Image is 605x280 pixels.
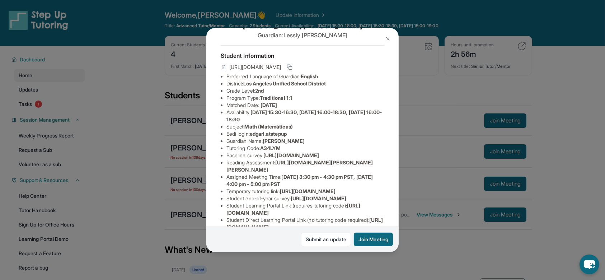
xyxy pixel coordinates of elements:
[354,233,393,246] button: Join Meeting
[245,123,293,130] span: Math (Matemáticas)
[385,36,391,42] img: Close Icon
[226,137,384,145] li: Guardian Name :
[226,173,384,188] li: Assigned Meeting Time :
[226,94,384,102] li: Program Type:
[301,233,351,246] a: Submit an update
[226,174,373,187] span: [DATE] 3:30 pm - 4:30 pm PST, [DATE] 4:00 pm - 5:00 pm PST
[226,73,384,80] li: Preferred Language of Guardian:
[226,216,384,231] li: Student Direct Learning Portal Link (no tutoring code required) :
[280,188,336,194] span: [URL][DOMAIN_NAME]
[226,102,384,109] li: Matched Date:
[226,109,384,123] li: Availability:
[226,202,384,216] li: Student Learning Portal Link (requires tutoring code) :
[263,138,305,144] span: [PERSON_NAME]
[226,188,384,195] li: Temporary tutoring link :
[255,88,264,94] span: 2nd
[221,51,384,60] h4: Student Information
[250,131,287,137] span: edgarl.atstepup
[261,102,277,108] span: [DATE]
[226,195,384,202] li: Student end-of-year survey :
[221,31,384,39] p: Guardian: Lessly [PERSON_NAME]
[260,145,281,151] span: A34LYM
[260,95,292,101] span: Traditional 1:1
[226,109,382,122] span: [DATE] 15:30-16:30, [DATE] 16:00-18:30, [DATE] 16:00-18:30
[226,87,384,94] li: Grade Level:
[229,64,281,71] span: [URL][DOMAIN_NAME]
[226,159,373,173] span: [URL][DOMAIN_NAME][PERSON_NAME][PERSON_NAME]
[263,152,319,158] span: [URL][DOMAIN_NAME]
[226,152,384,159] li: Baseline survey :
[291,195,346,201] span: [URL][DOMAIN_NAME]
[226,80,384,87] li: District:
[285,63,294,71] button: Copy link
[226,123,384,130] li: Subject :
[226,145,384,152] li: Tutoring Code :
[226,130,384,137] li: Eedi login :
[243,80,326,87] span: Los Angeles Unified School District
[301,73,318,79] span: English
[226,159,384,173] li: Reading Assessment :
[580,255,599,274] button: chat-button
